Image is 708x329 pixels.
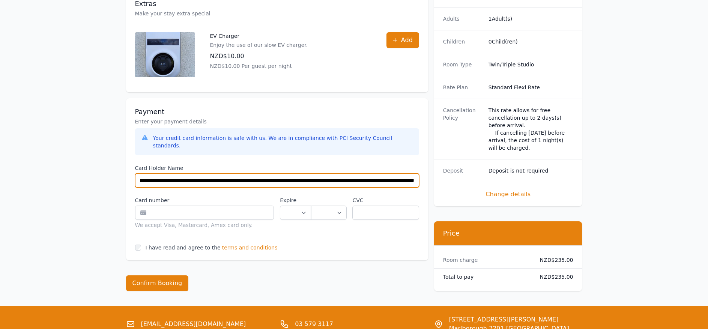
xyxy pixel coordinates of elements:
dd: 1 Adult(s) [489,15,573,23]
span: Add [401,36,413,45]
label: . [311,197,346,204]
dt: Deposit [443,167,483,174]
span: Change details [443,190,573,199]
div: We accept Visa, Mastercard, Amex card only. [135,221,274,229]
p: EV Charger [210,32,308,40]
button: Confirm Booking [126,275,189,291]
dt: Room charge [443,256,528,264]
a: [EMAIL_ADDRESS][DOMAIN_NAME] [141,320,246,329]
h3: Payment [135,107,419,116]
dd: NZD$235.00 [534,256,573,264]
label: CVC [352,197,419,204]
dd: 0 Child(ren) [489,38,573,45]
dt: Rate Plan [443,84,483,91]
label: Card Holder Name [135,164,419,172]
dt: Cancellation Policy [443,107,483,152]
p: NZD$10.00 [210,52,308,61]
img: EV Charger [135,32,195,77]
p: NZD$10.00 Per guest per night [210,62,308,70]
label: Card number [135,197,274,204]
dd: Standard Flexi Rate [489,84,573,91]
dd: Twin/Triple Studio [489,61,573,68]
label: Expire [280,197,311,204]
dt: Children [443,38,483,45]
dt: Total to pay [443,273,528,281]
span: [STREET_ADDRESS][PERSON_NAME] [449,315,569,324]
dd: Deposit is not required [489,167,573,174]
p: Enjoy the use of our slow EV charger. [210,41,308,49]
p: Make your stay extra special [135,10,419,17]
dt: Room Type [443,61,483,68]
p: Enter your payment details [135,118,419,125]
div: Your credit card information is safe with us. We are in compliance with PCI Security Council stan... [153,134,413,149]
dd: NZD$235.00 [534,273,573,281]
span: terms and conditions [222,244,278,251]
button: Add [386,32,419,48]
div: This rate allows for free cancellation up to 2 days(s) before arrival. If cancelling [DATE] befor... [489,107,573,152]
h3: Price [443,229,573,238]
dt: Adults [443,15,483,23]
a: 03 579 3117 [295,320,333,329]
label: I have read and agree to the [146,245,221,251]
